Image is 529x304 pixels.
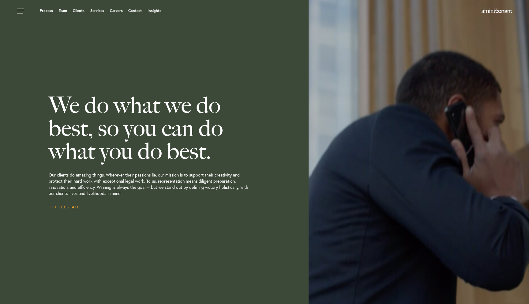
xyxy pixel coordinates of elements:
[59,9,67,13] a: Team
[49,205,79,209] span: Let’s Talk
[40,9,53,13] a: Process
[49,204,79,210] a: Let’s Talk
[73,9,84,13] a: Clients
[148,9,161,13] a: Insights
[110,9,123,13] a: Careers
[482,9,512,13] img: Amini & Conant
[90,9,104,13] a: Services
[128,9,142,13] a: Contact
[49,163,304,204] p: Our clients do amazing things. Wherever their passions lie, our mission is to support their creat...
[49,94,304,163] h2: We do what we do best, so you can do what you do best.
